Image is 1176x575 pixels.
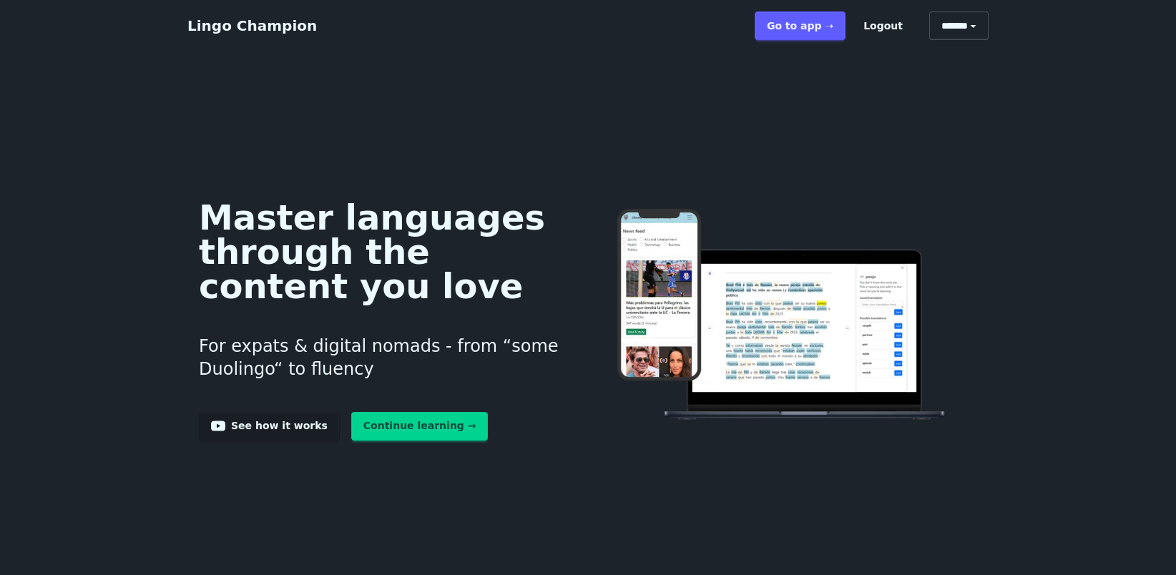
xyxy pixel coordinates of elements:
[199,412,340,441] a: See how it works
[199,318,566,398] h3: For expats & digital nomads - from “some Duolingo“ to fluency
[199,200,566,303] h1: Master languages through the content you love
[851,11,915,40] button: Logout
[755,11,846,40] a: Go to app ➝
[187,17,317,34] a: Lingo Champion
[589,209,977,423] img: Learn languages online
[351,412,489,441] a: Continue learning →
